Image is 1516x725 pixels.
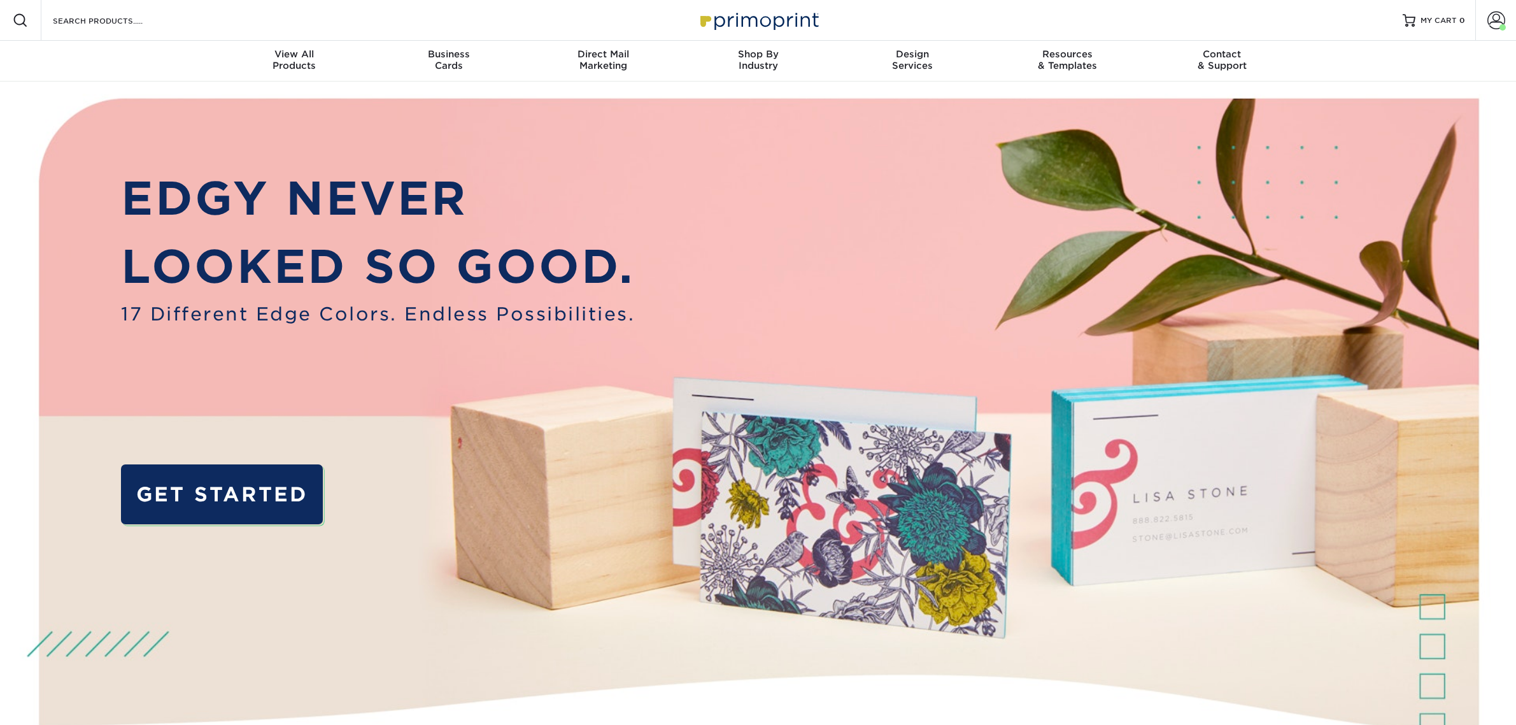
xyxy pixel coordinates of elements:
[217,48,372,60] span: View All
[217,41,372,82] a: View AllProducts
[1145,41,1300,82] a: Contact& Support
[526,48,681,60] span: Direct Mail
[1420,15,1457,26] span: MY CART
[217,48,372,71] div: Products
[835,48,990,60] span: Design
[835,48,990,71] div: Services
[371,48,526,60] span: Business
[681,48,835,60] span: Shop By
[121,301,635,328] span: 17 Different Edge Colors. Endless Possibilities.
[681,48,835,71] div: Industry
[681,41,835,82] a: Shop ByIndustry
[990,41,1145,82] a: Resources& Templates
[526,41,681,82] a: Direct MailMarketing
[526,48,681,71] div: Marketing
[121,464,323,524] a: GET STARTED
[695,6,822,34] img: Primoprint
[52,13,176,28] input: SEARCH PRODUCTS.....
[1145,48,1300,60] span: Contact
[121,164,635,233] p: EDGY NEVER
[1459,16,1465,25] span: 0
[990,48,1145,71] div: & Templates
[1145,48,1300,71] div: & Support
[835,41,990,82] a: DesignServices
[121,233,635,301] p: LOOKED SO GOOD.
[990,48,1145,60] span: Resources
[371,48,526,71] div: Cards
[371,41,526,82] a: BusinessCards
